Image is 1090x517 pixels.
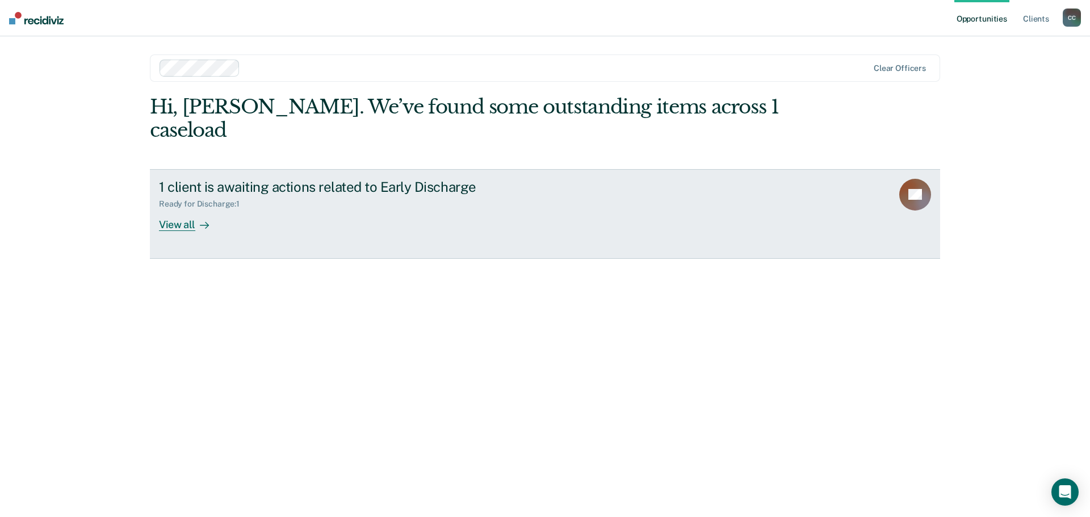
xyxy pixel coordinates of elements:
div: Ready for Discharge : 1 [159,199,249,209]
img: Recidiviz [9,12,64,24]
button: CC [1063,9,1081,27]
div: 1 client is awaiting actions related to Early Discharge [159,179,557,195]
div: Open Intercom Messenger [1051,478,1079,506]
div: Hi, [PERSON_NAME]. We’ve found some outstanding items across 1 caseload [150,95,782,142]
div: C C [1063,9,1081,27]
a: 1 client is awaiting actions related to Early DischargeReady for Discharge:1View all [150,169,940,259]
div: Clear officers [874,64,926,73]
div: View all [159,209,223,231]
